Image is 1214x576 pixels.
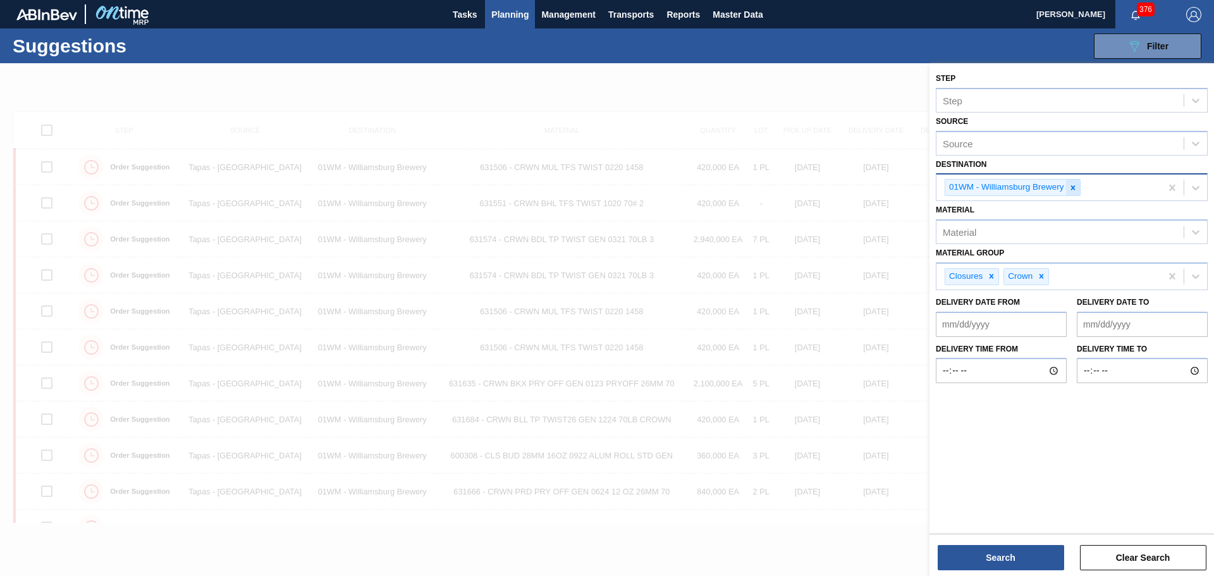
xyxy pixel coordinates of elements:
h1: Suggestions [13,39,237,53]
label: Delivery time from [936,340,1067,358]
img: TNhmsLtSVTkK8tSr43FrP2fwEKptu5GPRR3wAAAABJRU5ErkJggg== [16,9,77,20]
span: Transports [608,7,654,22]
div: 01WM - Williamsburg Brewery [945,180,1066,195]
span: Management [541,7,596,22]
span: 376 [1137,3,1155,16]
label: Delivery Date to [1077,298,1149,307]
span: Filter [1147,41,1168,51]
span: Reports [666,7,700,22]
span: Planning [491,7,529,22]
label: Material [936,205,974,214]
button: Notifications [1115,6,1156,23]
div: Crown [1004,269,1034,285]
img: Logout [1186,7,1201,22]
div: Material [943,227,976,238]
label: Source [936,117,968,126]
label: Material Group [936,248,1004,257]
button: Filter [1094,34,1201,59]
span: Tasks [451,7,479,22]
span: Master Data [713,7,763,22]
label: Delivery Date from [936,298,1020,307]
input: mm/dd/yyyy [936,312,1067,337]
div: Source [943,138,973,149]
label: Delivery time to [1077,340,1208,358]
div: Closures [945,269,984,285]
input: mm/dd/yyyy [1077,312,1208,337]
div: Step [943,95,962,106]
label: Destination [936,160,986,169]
label: Step [936,74,955,83]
